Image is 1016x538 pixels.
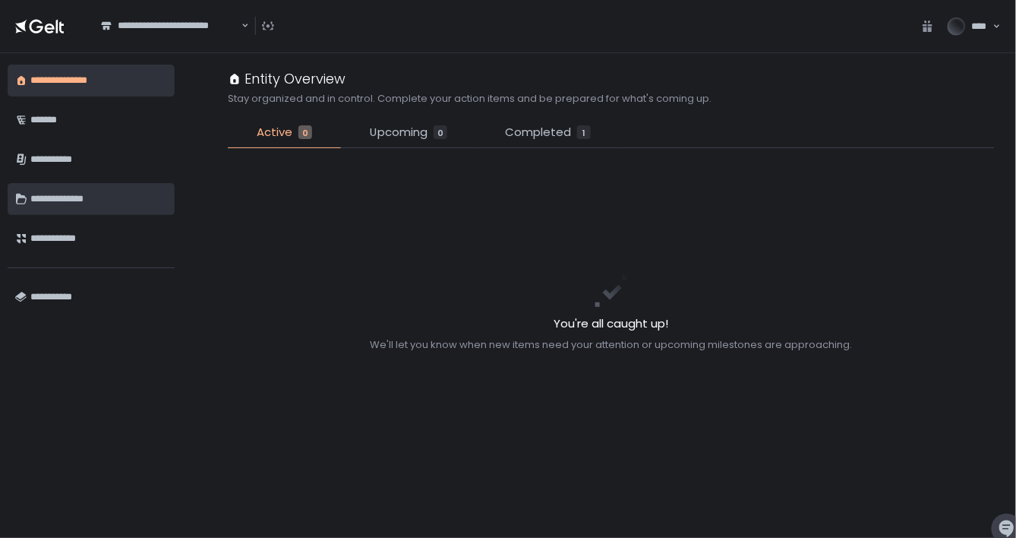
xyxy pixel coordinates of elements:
input: Search for option [101,33,240,48]
div: 0 [434,125,447,139]
div: Search for option [91,11,249,42]
div: 1 [577,125,591,139]
div: Entity Overview [228,68,346,89]
span: Completed [505,124,571,141]
h2: Stay organized and in control. Complete your action items and be prepared for what's coming up. [228,92,712,106]
h2: You're all caught up! [371,315,853,333]
span: Upcoming [370,124,428,141]
div: 0 [298,125,312,139]
div: We'll let you know when new items need your attention or upcoming milestones are approaching. [371,338,853,352]
span: Active [257,124,292,141]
